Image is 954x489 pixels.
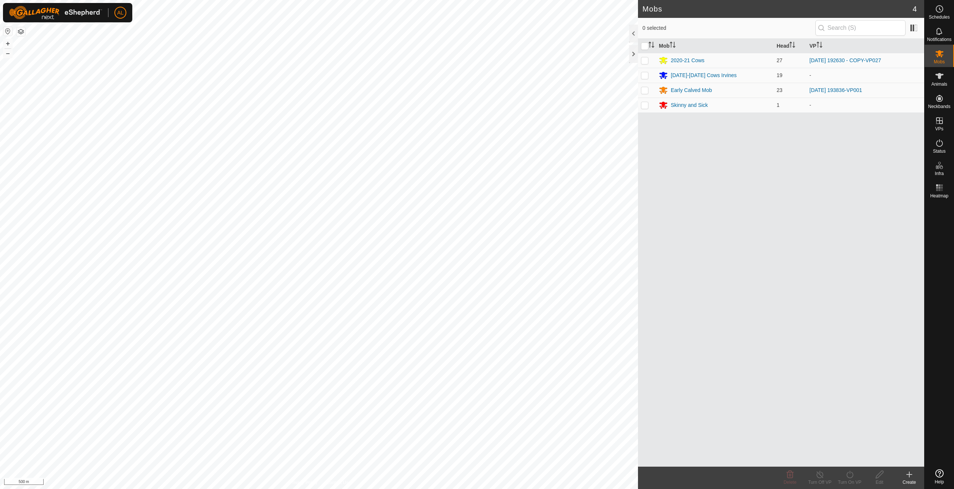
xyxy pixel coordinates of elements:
[3,49,12,58] button: –
[3,27,12,36] button: Reset Map
[805,479,835,486] div: Turn Off VP
[642,24,815,32] span: 0 selected
[671,72,737,79] div: [DATE]-[DATE] Cows Irvines
[648,43,654,49] p-sorticon: Activate to sort
[806,98,924,112] td: -
[894,479,924,486] div: Create
[934,60,945,64] span: Mobs
[3,39,12,48] button: +
[927,37,951,42] span: Notifications
[931,82,947,86] span: Animals
[326,479,348,486] a: Contact Us
[9,6,102,19] img: Gallagher Logo
[913,3,917,15] span: 4
[290,479,318,486] a: Privacy Policy
[815,20,906,36] input: Search (S)
[777,72,783,78] span: 19
[929,15,950,19] span: Schedules
[16,27,25,36] button: Map Layers
[789,43,795,49] p-sorticon: Activate to sort
[935,480,944,484] span: Help
[671,57,704,64] div: 2020-21 Cows
[928,104,950,109] span: Neckbands
[806,68,924,83] td: -
[784,480,797,485] span: Delete
[925,466,954,487] a: Help
[774,39,806,53] th: Head
[642,4,913,13] h2: Mobs
[935,127,943,131] span: VPs
[671,101,708,109] div: Skinny and Sick
[117,9,123,17] span: AL
[930,194,948,198] span: Heatmap
[777,57,783,63] span: 27
[670,43,676,49] p-sorticon: Activate to sort
[935,171,944,176] span: Infra
[777,102,780,108] span: 1
[865,479,894,486] div: Edit
[777,87,783,93] span: 23
[933,149,945,153] span: Status
[835,479,865,486] div: Turn On VP
[806,39,924,53] th: VP
[656,39,774,53] th: Mob
[671,86,712,94] div: Early Calved Mob
[809,57,881,63] a: [DATE] 192630 - COPY-VP027
[816,43,822,49] p-sorticon: Activate to sort
[809,87,862,93] a: [DATE] 193836-VP001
